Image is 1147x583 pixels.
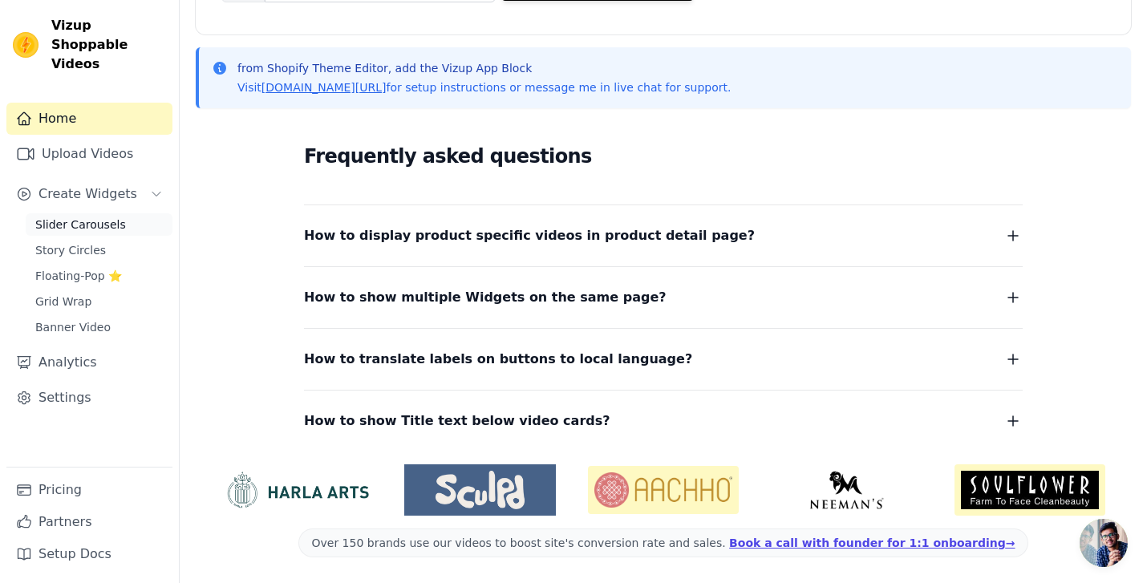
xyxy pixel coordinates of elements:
button: Create Widgets [6,178,172,210]
button: How to show multiple Widgets on the same page? [304,286,1023,309]
a: Floating-Pop ⭐ [26,265,172,287]
span: Banner Video [35,319,111,335]
span: Story Circles [35,242,106,258]
img: Neeman's [771,471,922,509]
p: Visit for setup instructions or message me in live chat for support. [237,79,731,95]
a: Book a call with founder for 1:1 onboarding [729,536,1015,549]
a: Settings [6,382,172,414]
span: How to show Title text below video cards? [304,410,610,432]
img: Soulflower [954,464,1105,516]
a: Story Circles [26,239,172,261]
a: Grid Wrap [26,290,172,313]
a: Upload Videos [6,138,172,170]
button: How to show Title text below video cards? [304,410,1023,432]
a: Pricing [6,474,172,506]
h2: Frequently asked questions [304,140,1023,172]
span: How to translate labels on buttons to local language? [304,348,692,370]
a: Banner Video [26,316,172,338]
span: Floating-Pop ⭐ [35,268,122,284]
a: [DOMAIN_NAME][URL] [261,81,387,94]
a: Open chat [1080,519,1128,567]
p: from Shopify Theme Editor, add the Vizup App Block [237,60,731,76]
span: How to display product specific videos in product detail page? [304,225,755,247]
img: Aachho [588,466,739,513]
span: Vizup Shoppable Videos [51,16,166,74]
a: Slider Carousels [26,213,172,236]
span: How to show multiple Widgets on the same page? [304,286,667,309]
img: HarlaArts [221,471,372,509]
span: Grid Wrap [35,294,91,310]
button: How to display product specific videos in product detail page? [304,225,1023,247]
img: Sculpd US [404,471,555,509]
button: How to translate labels on buttons to local language? [304,348,1023,370]
a: Analytics [6,346,172,379]
img: Vizup [13,32,39,58]
a: Setup Docs [6,538,172,570]
a: Home [6,103,172,135]
span: Create Widgets [39,184,137,204]
span: Slider Carousels [35,217,126,233]
a: Partners [6,506,172,538]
